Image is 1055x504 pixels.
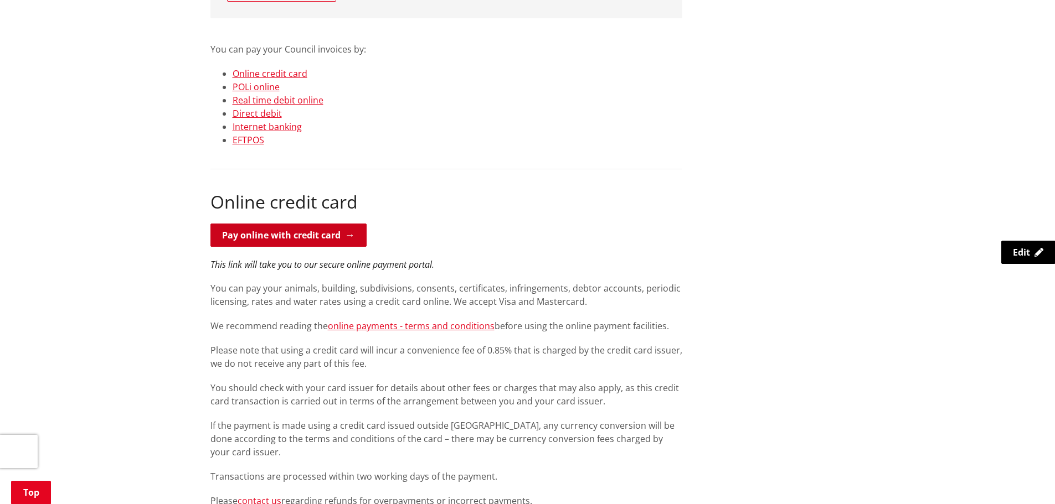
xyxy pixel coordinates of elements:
a: Real time debit online [233,94,323,106]
p: Transactions are processed within two working days of the payment. [210,470,682,483]
a: Top [11,481,51,504]
span: Edit [1013,246,1030,258]
p: We recommend reading the before using the online payment facilities. [210,319,682,332]
p: You can pay your animals, building, subdivisions, consents, certificates, infringements, debtor a... [210,282,682,308]
a: Edit [1001,241,1055,264]
a: POLi online [233,81,280,93]
a: Direct debit [233,107,282,119]
a: Pay online with credit card [210,224,367,247]
h2: Online credit card [210,191,682,212]
p: You can pay your Council invoices by: [210,29,682,56]
a: Online credit card [233,67,307,80]
p: You should check with your card issuer for details about other fees or charges that may also appl... [210,381,682,408]
em: This link will take you to our secure online payment portal. [210,258,434,271]
a: EFTPOS [233,134,264,146]
p: If the payment is made using a credit card issued outside [GEOGRAPHIC_DATA], any currency convers... [210,419,682,459]
a: online payments - terms and conditions [328,320,495,332]
p: Please note that using a credit card will incur a convenience fee of 0.85% that is charged by the... [210,344,682,370]
a: Internet banking [233,121,302,133]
